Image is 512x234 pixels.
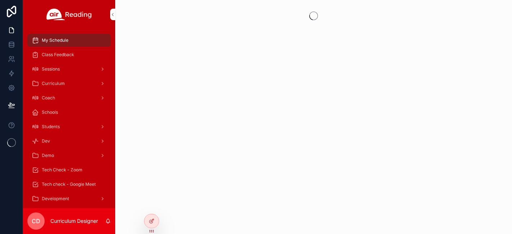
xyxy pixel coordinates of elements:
[42,109,58,115] span: Schools
[27,192,111,205] a: Development
[27,120,111,133] a: Students
[23,29,115,208] div: scrollable content
[27,149,111,162] a: Demo
[27,91,111,104] a: Coach
[27,106,111,119] a: Schools
[42,37,68,43] span: My Schedule
[27,178,111,191] a: Tech check - Google Meet
[46,9,92,20] img: App logo
[42,181,96,187] span: Tech check - Google Meet
[42,52,74,58] span: Class Feedback
[42,153,54,158] span: Demo
[27,63,111,76] a: Sessions
[27,77,111,90] a: Curriculum
[42,124,60,130] span: Students
[42,66,60,72] span: Sessions
[42,196,69,202] span: Development
[42,95,55,101] span: Coach
[27,34,111,47] a: My Schedule
[27,48,111,61] a: Class Feedback
[50,217,98,225] p: Curriculum Designer
[27,163,111,176] a: Tech Check - Zoom
[42,138,50,144] span: Dev
[42,167,82,173] span: Tech Check - Zoom
[32,217,40,225] span: CD
[27,135,111,148] a: Dev
[42,81,65,86] span: Curriculum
